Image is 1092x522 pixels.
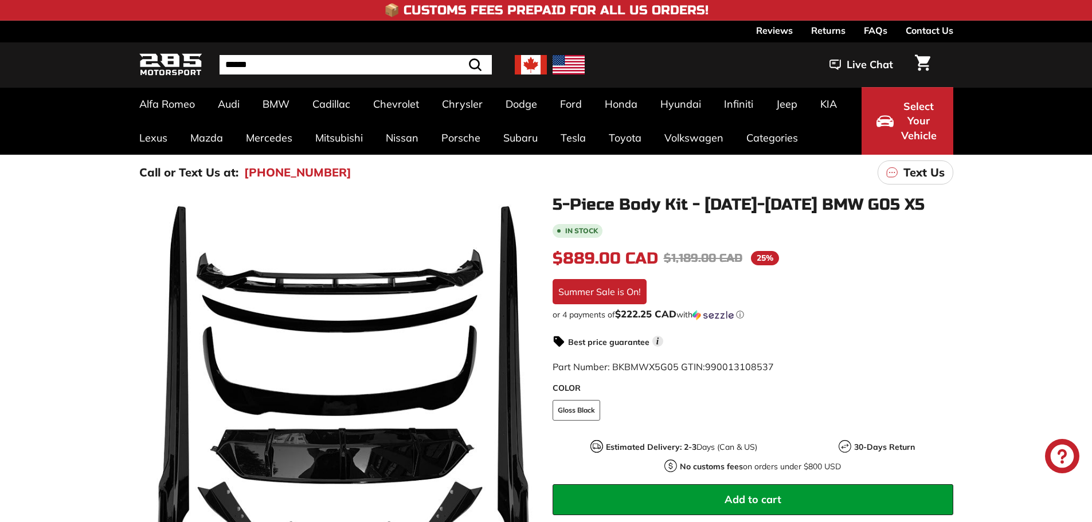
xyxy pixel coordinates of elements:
[553,382,953,394] label: COLOR
[179,121,234,155] a: Mazda
[553,309,953,320] div: or 4 payments of$222.25 CADwithSezzle Click to learn more about Sezzle
[705,361,774,372] span: 990013108537
[862,87,953,155] button: Select Your Vehicle
[304,121,374,155] a: Mitsubishi
[680,461,841,473] p: on orders under $800 USD
[735,121,809,155] a: Categories
[756,21,793,40] a: Reviews
[593,87,649,121] a: Honda
[301,87,362,121] a: Cadillac
[692,310,734,320] img: Sezzle
[664,251,742,265] span: $1,189.00 CAD
[374,121,430,155] a: Nissan
[565,227,598,234] b: In stock
[653,121,735,155] a: Volkswagen
[751,251,779,265] span: 25%
[139,52,202,79] img: Logo_285_Motorsport_areodynamics_components
[234,121,304,155] a: Mercedes
[568,337,649,347] strong: Best price guarantee
[244,164,351,181] a: [PHONE_NUMBER]
[899,99,938,143] span: Select Your Vehicle
[430,87,494,121] a: Chrysler
[864,21,887,40] a: FAQs
[606,441,757,453] p: Days (Can & US)
[206,87,251,121] a: Audi
[384,3,709,17] h4: 📦 Customs Fees Prepaid for All US Orders!
[553,309,953,320] div: or 4 payments of with
[815,50,908,79] button: Live Chat
[494,87,549,121] a: Dodge
[903,164,945,181] p: Text Us
[809,87,848,121] a: KIA
[251,87,301,121] a: BMW
[549,121,597,155] a: Tesla
[652,336,663,347] span: i
[680,461,743,472] strong: No customs fees
[430,121,492,155] a: Porsche
[1042,439,1083,476] inbox-online-store-chat: Shopify online store chat
[713,87,765,121] a: Infiniti
[549,87,593,121] a: Ford
[553,249,658,268] span: $889.00 CAD
[878,160,953,185] a: Text Us
[615,308,676,320] span: $222.25 CAD
[765,87,809,121] a: Jeep
[492,121,549,155] a: Subaru
[139,164,238,181] p: Call or Text Us at:
[553,484,953,515] button: Add to cart
[362,87,430,121] a: Chevrolet
[128,121,179,155] a: Lexus
[725,493,781,506] span: Add to cart
[553,361,774,372] span: Part Number: BKBMWX5G05 GTIN:
[854,442,915,452] strong: 30-Days Return
[553,279,647,304] div: Summer Sale is On!
[553,196,953,214] h1: 5-Piece Body Kit - [DATE]-[DATE] BMW G05 X5
[649,87,713,121] a: Hyundai
[597,121,653,155] a: Toyota
[606,442,696,452] strong: Estimated Delivery: 2-3
[847,57,893,72] span: Live Chat
[811,21,846,40] a: Returns
[908,45,937,84] a: Cart
[220,55,492,74] input: Search
[128,87,206,121] a: Alfa Romeo
[906,21,953,40] a: Contact Us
